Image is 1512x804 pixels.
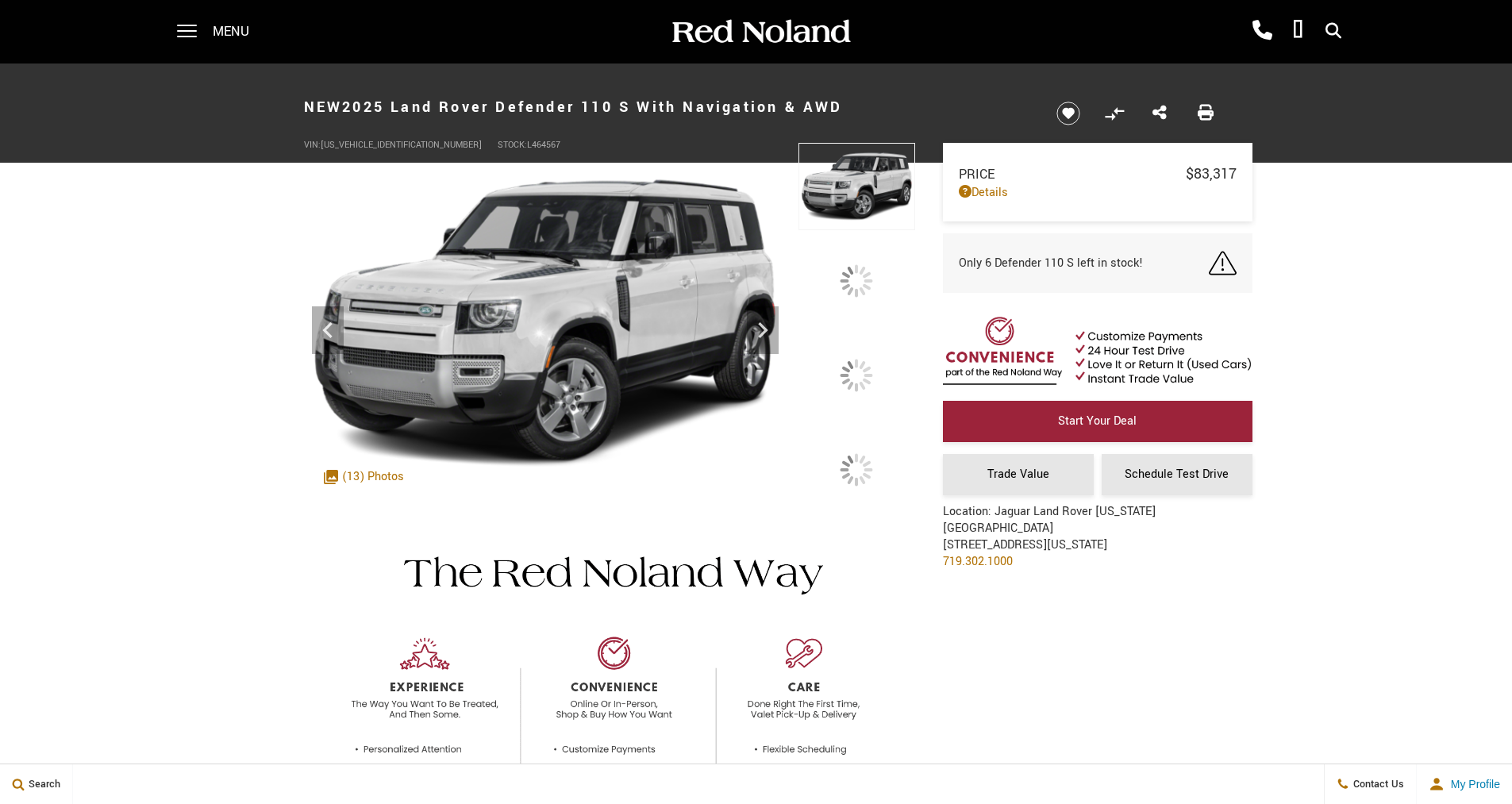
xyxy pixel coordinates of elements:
img: New 2025 Fuji White Land Rover S image 1 [798,143,914,230]
span: Stock: [498,139,527,151]
span: Schedule Test Drive [1125,466,1229,483]
span: Contact Us [1349,777,1404,791]
img: New 2025 Fuji White Land Rover S image 1 [304,143,787,505]
span: $83,317 [1186,163,1237,184]
h1: 2025 Land Rover Defender 110 S With Navigation & AWD [304,75,1030,139]
a: Schedule Test Drive [1102,454,1252,495]
a: Share this New 2025 Land Rover Defender 110 S With Navigation & AWD [1152,103,1167,124]
span: Price [959,165,1186,183]
span: [US_VEHICLE_IDENTIFICATION_NUMBER] [321,139,482,151]
a: Details [959,184,1237,201]
button: user-profile-menu [1417,764,1512,804]
div: Location: Jaguar Land Rover [US_STATE][GEOGRAPHIC_DATA] [STREET_ADDRESS][US_STATE] [943,503,1252,582]
button: Save vehicle [1051,101,1086,126]
div: (13) Photos [316,460,412,493]
span: Only 6 Defender 110 S left in stock! [959,255,1143,271]
a: Trade Value [943,454,1094,495]
a: 719.302.1000 [943,553,1013,570]
a: Print this New 2025 Land Rover Defender 110 S With Navigation & AWD [1198,103,1214,124]
a: Price $83,317 [959,163,1237,184]
span: Search [25,777,60,791]
img: Red Noland Auto Group [669,18,852,46]
span: Start Your Deal [1058,413,1137,429]
span: My Profile [1445,778,1500,791]
span: L464567 [527,139,560,151]
a: Start Your Deal [943,401,1252,442]
strong: New [304,97,343,117]
button: Compare vehicle [1102,102,1126,125]
span: VIN: [304,139,321,151]
span: Trade Value [987,466,1049,483]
